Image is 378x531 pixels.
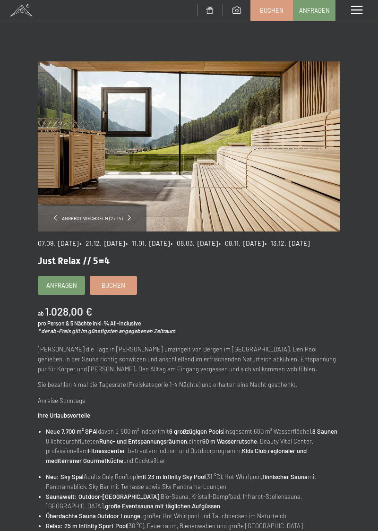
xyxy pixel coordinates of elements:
strong: Relax: 25 m Infinity Sport Pool [46,522,127,530]
span: • 11.01.–[DATE] [126,239,170,247]
strong: 60 m Wasserrutsche [202,437,257,445]
span: 07.09.–[DATE] [38,239,78,247]
p: Anreise Sonntags [38,396,340,406]
p: Sie bezahlen 4 mal die Tagesrate (Preiskategorie 1-4 Nächte) und erhalten eine Nacht geschenkt. [38,380,340,390]
span: • 08.11.–[DATE] [219,239,264,247]
li: (30 °C), Feuerraum, Bienenwaben und große [GEOGRAPHIC_DATA] [46,521,340,531]
img: Just Relax // 5=4 [38,61,340,231]
strong: Kids Club [242,447,266,454]
a: Anfragen [38,276,85,294]
span: Buchen [260,6,283,15]
strong: 8 Saunen [312,428,337,435]
span: inkl. ¾ All-Inclusive [93,320,141,326]
strong: 6 großzügigen Pools [169,428,223,435]
strong: mit 23 m Infinity Sky Pool [137,473,206,480]
a: Buchen [251,0,292,20]
span: • 13.12.–[DATE] [265,239,309,247]
strong: finnischer Sauna [262,473,308,480]
strong: Überdachte Sauna Outdoor Lounge [46,512,140,520]
li: Bio-Sauna, Kristall-Dampfbad, Infrarot-Stollensauna, [GEOGRAPHIC_DATA], [46,492,340,512]
span: 5 Nächte [70,320,92,326]
b: 1.028,00 € [45,305,92,318]
strong: Fitnesscenter [88,447,125,454]
em: * der ab-Preis gilt im günstigsten angegebenen Zeitraum [38,327,175,334]
strong: Ruhe- und Entspannungsräumen, [99,437,189,445]
strong: Ihre Urlaubsvorteile [38,411,90,419]
span: Buchen [102,281,125,290]
li: (davon 5.500 m² indoor) mit (insgesamt 680 m² Wasserfläche), , 8 lichtdurchfluteten einer , Beaut... [46,427,340,466]
strong: große Eventsauna mit täglichen Aufgüssen [105,502,220,510]
a: Buchen [90,276,137,294]
strong: Neue 7.700 m² SPA [46,428,96,435]
span: ab [38,310,44,317]
li: , großer Hot Whirlpool und Tauchbecken im Naturteich [46,511,340,521]
span: Anfragen [46,281,77,290]
span: Angebot wechseln (2 / 14) [57,215,128,222]
strong: Saunawelt: Outdoor-[GEOGRAPHIC_DATA], [46,493,161,500]
span: • 08.03.–[DATE] [171,239,218,247]
span: • 21.12.–[DATE] [79,239,125,247]
span: Anfragen [299,6,330,15]
span: pro Person & [38,320,69,326]
a: Anfragen [293,0,335,20]
li: (Adults Only Rooftop) (31 °C), Hot Whirlpool, mit Panoramablick, Sky Bar mit Terrasse sowie Sky P... [46,472,340,492]
strong: Neu: Sky Spa [46,473,82,480]
span: Just Relax // 5=4 [38,255,110,266]
p: [PERSON_NAME] die Tage in [PERSON_NAME] umzingelt von Bergen im [GEOGRAPHIC_DATA]. Den Pool genie... [38,344,340,374]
